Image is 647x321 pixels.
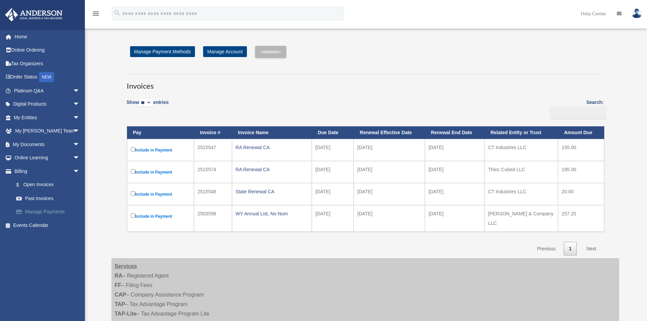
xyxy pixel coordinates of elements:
a: $Open Invoices [10,178,87,192]
div: RA Renewal CA [236,143,308,152]
td: CT Industries LLC [484,139,558,161]
a: Manage Account [203,46,247,57]
td: [DATE] [425,161,485,183]
strong: FF [115,282,122,288]
i: menu [92,10,100,18]
label: Include in Payment [131,190,190,198]
span: arrow_drop_down [73,164,87,178]
label: Include in Payment [131,168,190,176]
td: [PERSON_NAME] & Company LLC [484,205,558,232]
td: 2503598 [194,205,232,232]
a: Platinum Q&Aarrow_drop_down [5,84,90,97]
a: Manage Payment Methods [130,46,195,57]
td: 20.00 [558,183,604,205]
a: My Entitiesarrow_drop_down [5,111,90,124]
span: arrow_drop_down [73,84,87,98]
img: Anderson Advisors Platinum Portal [3,8,65,21]
strong: CAP [115,292,126,298]
span: arrow_drop_down [73,138,87,151]
a: Tax Organizers [5,57,90,70]
a: Previous [532,242,560,256]
td: [DATE] [425,183,485,205]
span: $ [20,181,23,189]
a: menu [92,12,100,18]
th: Invoice Name: activate to sort column ascending [232,126,312,139]
td: [DATE] [354,161,425,183]
div: State Renewal CA [236,187,308,196]
input: Include in Payment [131,191,135,196]
td: [DATE] [312,139,354,161]
a: Order StatusNEW [5,70,90,84]
td: 2515574 [194,161,232,183]
td: 2515548 [194,183,232,205]
h3: Invoices [127,74,604,91]
a: Online Learningarrow_drop_down [5,151,90,165]
i: search [113,9,121,17]
td: [DATE] [425,139,485,161]
span: arrow_drop_down [73,124,87,138]
div: NEW [39,72,54,82]
td: Thinc Cubed LLC [484,161,558,183]
strong: TAP-Lite [115,311,137,317]
a: Next [581,242,601,256]
span: arrow_drop_down [73,151,87,165]
span: arrow_drop_down [73,97,87,111]
a: My [PERSON_NAME] Teamarrow_drop_down [5,124,90,138]
td: 257.25 [558,205,604,232]
input: Include in Payment [131,213,135,218]
img: User Pic [632,8,642,18]
div: WY Annual List, No Nom [236,209,308,218]
a: My Documentsarrow_drop_down [5,138,90,151]
td: 195.00 [558,139,604,161]
a: Events Calendar [5,218,90,232]
label: Search: [547,98,604,119]
td: [DATE] [312,183,354,205]
th: Invoice #: activate to sort column ascending [194,126,232,139]
a: 1 [564,242,577,256]
a: Online Ordering [5,43,90,57]
a: Billingarrow_drop_down [5,164,90,178]
td: [DATE] [312,161,354,183]
th: Renewal Effective Date: activate to sort column ascending [354,126,425,139]
a: Manage Payments [10,205,90,219]
a: Digital Productsarrow_drop_down [5,97,90,111]
th: Related Entity or Trust: activate to sort column ascending [484,126,558,139]
div: RA Renewal CA [236,165,308,174]
span: arrow_drop_down [73,111,87,125]
td: CT Industries LLC [484,183,558,205]
td: [DATE] [354,139,425,161]
input: Include in Payment [131,147,135,151]
input: Search: [550,106,606,119]
input: Include in Payment [131,169,135,174]
strong: Services [115,263,137,269]
td: 2515547 [194,139,232,161]
td: [DATE] [425,205,485,232]
select: Showentries [139,99,153,107]
label: Include in Payment [131,212,190,220]
strong: RA [115,273,123,279]
th: Amount Due: activate to sort column ascending [558,126,604,139]
td: 195.00 [558,161,604,183]
strong: TAP [115,301,125,307]
th: Due Date: activate to sort column ascending [312,126,354,139]
label: Include in Payment [131,146,190,154]
td: [DATE] [312,205,354,232]
td: [DATE] [354,205,425,232]
th: Pay: activate to sort column descending [127,126,194,139]
a: Home [5,30,90,43]
label: Show entries [127,98,169,114]
th: Renewal End Date: activate to sort column ascending [425,126,485,139]
a: Past Invoices [10,192,90,205]
td: [DATE] [354,183,425,205]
